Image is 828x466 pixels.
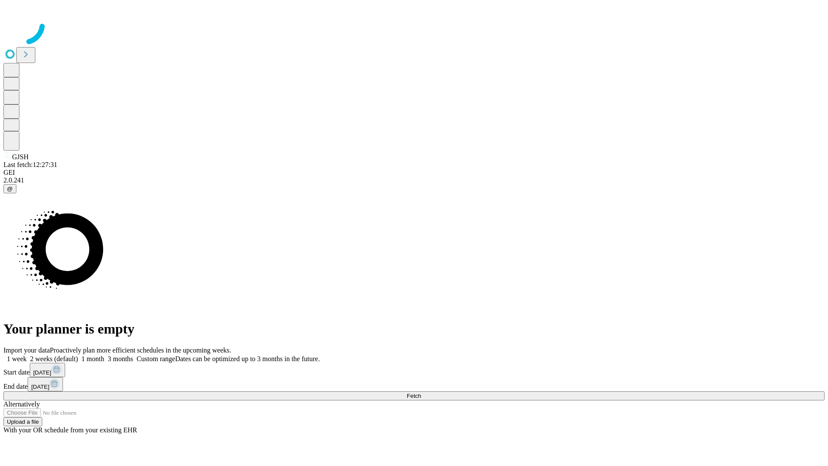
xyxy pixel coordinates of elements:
[3,426,137,434] span: With your OR schedule from your existing EHR
[3,400,40,408] span: Alternatively
[7,186,13,192] span: @
[31,384,49,390] span: [DATE]
[30,363,65,377] button: [DATE]
[3,346,50,354] span: Import your data
[12,153,28,161] span: GJSH
[82,355,104,362] span: 1 month
[3,321,825,337] h1: Your planner is empty
[7,355,27,362] span: 1 week
[3,161,57,168] span: Last fetch: 12:27:31
[50,346,231,354] span: Proactively plan more efficient schedules in the upcoming weeks.
[30,355,78,362] span: 2 weeks (default)
[3,363,825,377] div: Start date
[33,369,51,376] span: [DATE]
[407,393,421,399] span: Fetch
[3,184,16,193] button: @
[3,169,825,176] div: GEI
[3,176,825,184] div: 2.0.241
[28,377,63,391] button: [DATE]
[108,355,133,362] span: 3 months
[3,377,825,391] div: End date
[3,391,825,400] button: Fetch
[137,355,175,362] span: Custom range
[3,417,42,426] button: Upload a file
[175,355,320,362] span: Dates can be optimized up to 3 months in the future.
